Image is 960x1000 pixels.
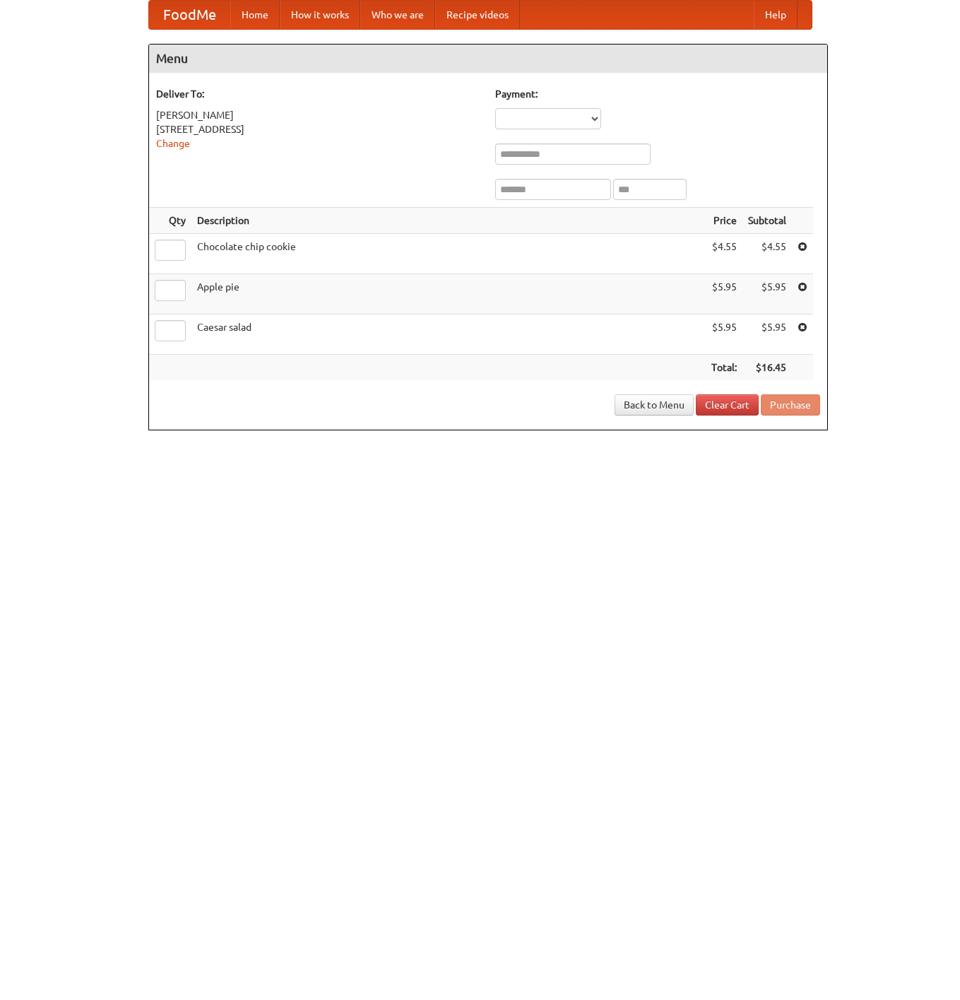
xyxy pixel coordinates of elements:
[706,274,742,314] td: $5.95
[742,314,792,355] td: $5.95
[156,138,190,149] a: Change
[280,1,360,29] a: How it works
[149,208,191,234] th: Qty
[191,314,706,355] td: Caesar salad
[191,208,706,234] th: Description
[360,1,435,29] a: Who we are
[191,234,706,274] td: Chocolate chip cookie
[742,208,792,234] th: Subtotal
[156,122,481,136] div: [STREET_ADDRESS]
[191,274,706,314] td: Apple pie
[706,314,742,355] td: $5.95
[149,1,230,29] a: FoodMe
[706,208,742,234] th: Price
[149,45,827,73] h4: Menu
[754,1,798,29] a: Help
[706,234,742,274] td: $4.55
[742,234,792,274] td: $4.55
[615,394,694,416] a: Back to Menu
[742,274,792,314] td: $5.95
[230,1,280,29] a: Home
[742,355,792,381] th: $16.45
[156,108,481,122] div: [PERSON_NAME]
[435,1,520,29] a: Recipe videos
[696,394,759,416] a: Clear Cart
[761,394,820,416] button: Purchase
[495,87,820,101] h5: Payment:
[706,355,742,381] th: Total:
[156,87,481,101] h5: Deliver To:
